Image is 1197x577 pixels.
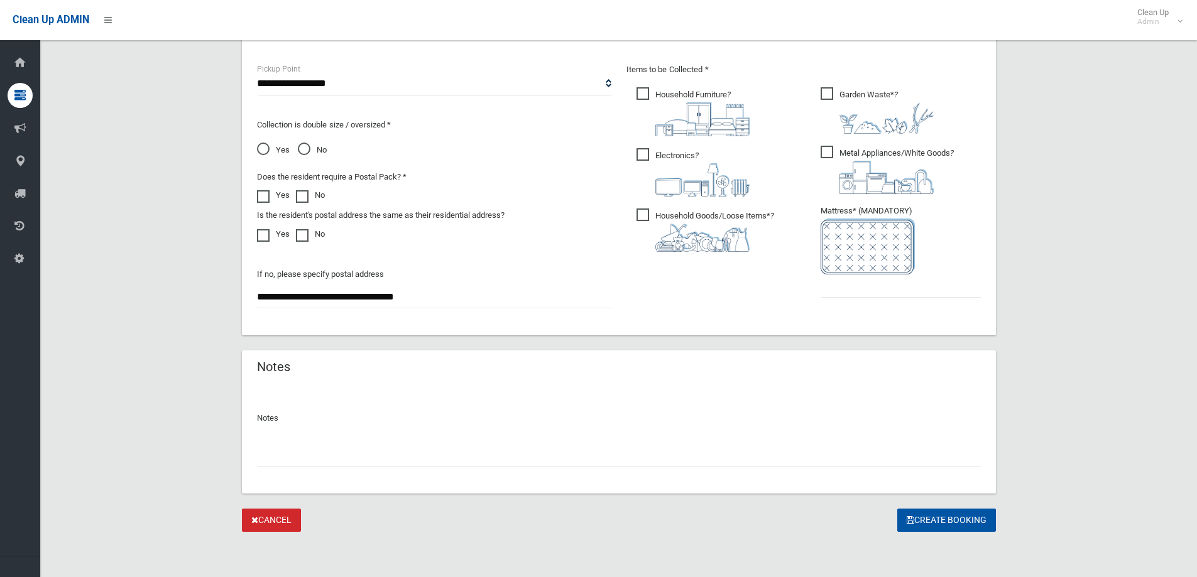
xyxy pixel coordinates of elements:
span: Electronics [637,148,750,197]
span: No [298,143,327,158]
span: Yes [257,143,290,158]
i: ? [655,211,774,252]
img: aa9efdbe659d29b613fca23ba79d85cb.png [655,102,750,136]
i: ? [655,151,750,197]
small: Admin [1137,17,1169,26]
p: Notes [257,411,981,426]
span: Household Goods/Loose Items* [637,208,774,252]
header: Notes [242,355,305,379]
i: ? [655,90,750,136]
label: If no, please specify postal address [257,267,384,282]
span: Garden Waste* [821,87,934,134]
label: Is the resident's postal address the same as their residential address? [257,208,505,223]
span: Clean Up [1131,8,1181,26]
img: b13cc3517677393f34c0a387616ef184.png [655,224,750,252]
label: No [296,188,325,203]
p: Items to be Collected * [626,62,981,77]
img: 4fd8a5c772b2c999c83690221e5242e0.png [839,102,934,134]
span: Mattress* (MANDATORY) [821,206,981,274]
span: Metal Appliances/White Goods [821,146,954,194]
i: ? [839,148,954,194]
p: Collection is double size / oversized * [257,117,611,132]
span: Household Furniture [637,87,750,136]
img: 394712a680b73dbc3d2a6a3a7ffe5a07.png [655,163,750,197]
img: e7408bece873d2c1783593a074e5cb2f.png [821,218,915,274]
label: No [296,227,325,242]
button: Create Booking [897,509,996,532]
label: Yes [257,227,290,242]
img: 36c1b0289cb1767239cdd3de9e694f19.png [839,161,934,194]
span: Clean Up ADMIN [13,14,89,26]
i: ? [839,90,934,134]
label: Does the resident require a Postal Pack? * [257,170,407,185]
a: Cancel [242,509,301,532]
label: Yes [257,188,290,203]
